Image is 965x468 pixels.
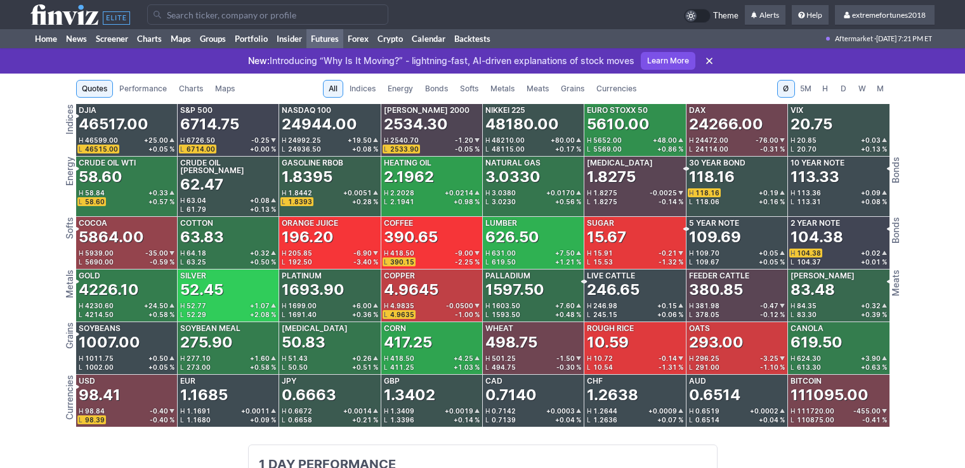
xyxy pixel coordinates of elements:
[352,146,378,152] div: +0.08
[695,198,719,205] span: 118.06
[861,198,887,205] div: +0.08
[384,159,431,167] div: Heating Oil
[250,206,276,212] div: +0.13
[485,137,492,143] span: H
[797,249,821,257] span: 104.38
[348,137,372,143] span: +19.50
[384,250,390,256] span: H
[79,190,85,196] span: H
[492,258,516,266] span: 619.50
[384,146,390,152] span: L
[390,249,414,257] span: 418.50
[282,107,331,114] div: Nasdaq 100
[388,82,413,95] span: Energy
[791,146,797,152] span: L
[689,250,695,256] span: H
[689,146,695,152] span: L
[684,9,739,23] a: Theme
[791,198,797,205] span: L
[288,258,312,266] span: 192.50
[650,190,677,196] span: -0.0025
[282,190,288,196] span: H
[587,114,650,134] div: 5610.00
[593,145,622,153] span: 5569.00
[587,250,593,256] span: H
[279,217,380,269] a: Orange Juice196.20H205.85-6.90L192.50-3.40 %
[271,259,276,265] span: %
[587,137,593,143] span: H
[455,259,480,265] div: -2.25
[381,217,482,269] a: Coffee390.65H418.50-9.00L390.15-2.25 %
[215,82,235,95] span: Maps
[148,146,174,152] div: +0.05
[783,84,789,93] span: Ø
[79,198,85,205] span: L
[343,29,373,48] a: Forex
[587,159,653,167] div: [MEDICAL_DATA]
[169,146,174,152] span: %
[641,52,695,70] a: Learn More
[180,219,213,227] div: Cotton
[759,250,778,256] span: +0.05
[485,146,492,152] span: L
[800,82,811,95] span: 5M
[861,259,887,265] div: +0.01
[780,259,785,265] span: %
[817,80,834,98] button: H
[792,5,829,25] a: Help
[686,157,787,216] a: 30 Year Bond118.16H118.16+0.19L118.06+0.16 %
[587,227,626,247] div: 15.67
[587,146,593,152] span: L
[839,82,848,95] span: D
[187,258,206,266] span: 63.25
[147,4,388,25] input: Search
[384,114,448,134] div: 2534.30
[384,190,390,196] span: H
[695,249,719,257] span: 109.70
[373,29,407,48] a: Crypto
[288,249,312,257] span: 205.85
[485,219,517,227] div: Lumber
[79,107,96,114] div: DJIA
[689,227,741,247] div: 109.69
[492,145,525,153] span: 48115.00
[323,80,343,98] a: All
[485,227,539,247] div: 626.50
[576,198,581,205] span: %
[148,198,174,205] div: +0.57
[835,80,853,98] button: D
[384,198,390,205] span: L
[144,137,168,143] span: +25.00
[485,250,492,256] span: H
[384,137,390,143] span: H
[587,198,593,205] span: L
[587,219,614,227] div: Sugar
[796,80,816,98] button: 5M
[593,249,613,257] span: 15.91
[148,190,168,196] span: +0.33
[657,146,683,152] div: +0.86
[587,167,636,187] div: 1.8275
[272,29,306,48] a: Insider
[384,259,390,265] span: L
[282,114,357,134] div: 24944.00
[350,82,376,95] span: Indices
[745,5,785,25] a: Alerts
[384,219,413,227] div: Coffee
[343,190,372,196] span: +0.0051
[551,137,575,143] span: +80.00
[561,82,584,95] span: Grains
[791,219,840,227] div: 2 Year Note
[373,146,378,152] span: %
[791,190,797,196] span: H
[593,189,617,197] span: 1.8275
[485,159,541,167] div: Natural Gas
[576,259,581,265] span: %
[329,82,338,95] span: All
[485,167,541,187] div: 3.0330
[250,259,276,265] div: +0.50
[791,114,832,134] div: 20.75
[282,137,288,143] span: H
[521,80,555,98] a: Meats
[250,197,270,204] span: +0.08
